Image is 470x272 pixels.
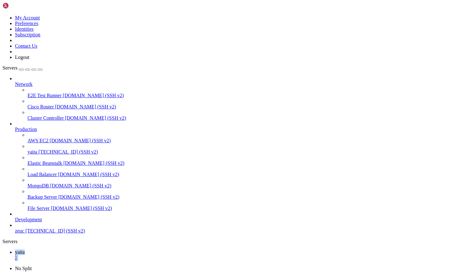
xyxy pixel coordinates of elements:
x-row: - Resolving eureka endpoints via configuration [2,189,388,194]
a: Production [15,127,467,132]
x-row: [DATE] 14:14:48 ip-172-31-91-17 bash[1145247]: [DATE] 14:14:48 [main] INFO c.y.o.s.OrderConfigura... [2,98,388,104]
x-row: [DATE] 14:14:48 ip-172-31-91-17 bash[1145247]: [DATE] 14:14:48 [main] INFO c.y.o.service.Distance... [2,45,388,50]
li: AWS EC2 [DOMAIN_NAME] (SSH v2) [27,132,467,144]
a: No Split [15,266,32,271]
span: yaita [27,149,37,154]
x-row: [DATE] 14:14:48 ip-172-31-91-17 bash[1145247]: [DATE] 14:14:48 [main] INFO c.y.o.service.Distance... [2,56,388,61]
x-row: [DATE] 14:14:48 ip-172-31-91-17 bash[1145247]: [DATE] 14:14:48 [main] INFO c.y.o.service.Distance... [2,66,388,72]
x-row: ation: delivery.local.threshold = 5.00 [2,125,388,130]
a: Cluster Controller [DOMAIN_NAME] (SSH v2) [27,115,467,121]
div: (0, 42) [2,226,5,232]
x-row: - Resolving eureka endpoints via configuration [2,210,388,216]
x-row: [DATE] 14:14:48 ip-172-31-91-17 bash[1145247]: [DATE] 14:14:48 [main] INFO c.y.o.s.OrderConfigura... [2,173,388,178]
a: Identities [15,26,34,32]
span: Network [15,81,32,87]
x-row: ation: delivery.intercity.threshold = 50.00 [2,136,388,141]
span: AWS EC2 [27,138,48,143]
img: Shellngn [2,3,38,9]
x-row: figurations... [2,93,388,98]
div: Servers [2,239,467,244]
x-row: n in 20.42 seconds (process running for 21.503) [2,8,388,13]
x-row: ce pricing configurations... [2,18,388,24]
span: Elastic Beanstalk [27,160,62,166]
li: MongoDB [DOMAIN_NAME] (SSH v2) [27,177,467,189]
a: Contact Us [15,43,37,49]
a: Preferences [15,21,38,26]
a: MongoDB [DOMAIN_NAME] (SSH v2) [27,183,467,189]
x-row: [DATE] 14:14:47 ip-172-31-91-17 bash[1145247]: [DATE] 14:14:47 [main] INFO c.y.o.service.Distance... [2,13,388,18]
span: [DOMAIN_NAME] (SSH v2) [50,138,111,143]
span: [DOMAIN_NAME] (SSH v2) [58,172,119,177]
a: Development [15,217,467,222]
span: [DOMAIN_NAME] (SSH v2) [50,183,111,188]
x-row: nitialized [2,178,388,184]
x-row: nges created successfully [2,82,388,88]
x-row: [DATE] 14:19:47 ip-172-31-91-17 bash[1145247]: [DATE] 14:19:47 [AsyncResolver-bootstrap-executor-... [2,184,388,189]
span: Development [15,217,42,222]
x-row: [DATE] 14:14:48 ip-172-31-91-17 bash[1145247]: [DATE] 14:14:48 [main] INFO c.y.o.s.OrderConfigura... [2,120,388,125]
x-row: [DATE] 14:14:48 ip-172-31-91-17 bash[1145247]: [DATE] 14:14:48 [main] INFO c.y.o.service.Distance... [2,34,388,40]
li: Network [15,76,467,121]
span: Load Balancer [27,172,57,177]
x-row: ation: delivery.default.price = 10.00 [2,114,388,120]
x-row: [DATE] 14:29:47 ip-172-31-91-17 bash[1145247]: [DATE] 14:29:47 [AsyncResolver-bootstrap-executor-... [2,205,388,210]
span: [DOMAIN_NAME] (SSH v2) [65,115,126,121]
a: yaita [TECHNICAL_ID] (SSH v2) [27,149,467,155]
span: yaita [15,249,25,255]
li: zeuc [TECHNICAL_ID] (SSH v2) [15,222,467,234]
a:  [15,255,467,261]
x-row: [DATE] 14:14:48 ip-172-31-91-17 bash[1145247]: [DATE] 14:14:48 [main] INFO c.y.o.s.OrderConfigura... [2,162,388,168]
span: zeuc [15,228,24,233]
li: Production [15,121,467,211]
span: [DOMAIN_NAME] (SSH v2) [63,93,124,98]
x-row: [DATE] 14:24:47 ip-172-31-91-17 bash[1145247]: [DATE] 14:24:47 [AsyncResolver-bootstrap-executor-... [2,194,388,200]
x-row: [DATE] 14:14:47 ip-172-31-91-17 bash[1145247]: [DATE] 14:14:47 [main] INFO c.y.order.OrderService... [2,3,388,8]
span: [DOMAIN_NAME] (SSH v2) [63,160,125,166]
x-row: nge: Extended Distance (50.01 - 200.0 km) = $15.00 [2,72,388,77]
x-row: [DATE] 14:14:47 ip-172-31-91-17 bash[1145247]: [DATE] 14:14:47 [main] INFO c.y.o.service.Distance... [2,24,388,29]
a: Logout [15,55,29,60]
x-row: ation: yaita.commission.rate = 0.20 [2,104,388,109]
a: Subscription [15,32,40,37]
span: [DOMAIN_NAME] (SSH v2) [58,194,120,200]
span: Production [15,127,37,132]
a: AWS EC2 [DOMAIN_NAME] (SSH v2) [27,138,467,144]
span: MongoDB [27,183,49,188]
li: Backup Server [DOMAIN_NAME] (SSH v2) [27,189,467,200]
a: zeuc [TECHNICAL_ID] (SSH v2) [15,228,467,234]
x-row: ation: order.processing.fee = 1.00 [2,168,388,173]
x-row: [DATE] 14:34:47 ip-172-31-91-17 bash[1145247]: [DATE] 14:34:47 [AsyncResolver-bootstrap-executor-... [2,216,388,221]
li: Load Balancer [DOMAIN_NAME] (SSH v2) [27,166,467,177]
span: [TECHNICAL_ID] (SSH v2) [38,149,98,154]
a: yaita [15,249,467,261]
a: Network [15,81,467,87]
span: [DOMAIN_NAME] (SSH v2) [51,206,112,211]
x-row: [DATE] 14:14:48 ip-172-31-91-17 bash[1145247]: [DATE] 14:14:48 [main] INFO c.y.o.service.Distance... [2,77,388,82]
a: Load Balancer [DOMAIN_NAME] (SSH v2) [27,172,467,177]
a: My Account [15,15,40,20]
span: E2E Test Runner [27,93,62,98]
x-row: g found, creating default ranges... [2,29,388,34]
a: Servers [2,65,42,71]
x-row: ation: order.minimum.amount = 5.00 [2,146,388,152]
span: [DOMAIN_NAME] (SSH v2) [55,104,116,109]
a: File Server [DOMAIN_NAME] (SSH v2) [27,206,467,211]
a: Elastic Beanstalk [DOMAIN_NAME] (SSH v2) [27,160,467,166]
x-row: [DATE] 14:14:48 ip-172-31-91-17 bash[1145247]: [DATE] 14:14:48 [main] INFO c.y.o.s.OrderConfigura... [2,109,388,114]
a: Cisco Router [DOMAIN_NAME] (SSH v2) [27,104,467,110]
li: Cluster Controller [DOMAIN_NAME] (SSH v2) [27,110,467,121]
x-row: [DATE] 14:14:48 ip-172-31-91-17 bash[1145247]: [DATE] 14:14:48 [main] INFO c.y.o.s.OrderConfigura... [2,141,388,146]
a: E2E Test Runner [DOMAIN_NAME] (SSH v2) [27,93,467,98]
li: yaita [TECHNICAL_ID] (SSH v2) [27,144,467,155]
x-row: - Resolving eureka endpoints via configuration [2,200,388,205]
x-row: ation: order.maximum.amount = 5000.00 [2,157,388,162]
x-row: [DATE] 14:14:48 ip-172-31-91-17 bash[1145247]: [DATE] 14:14:48 [main] INFO c.y.o.s.OrderConfigura... [2,152,388,157]
x-row: nge: Short Distance (1.0 - 6.0 km) = $2.00 [2,40,388,45]
span: [TECHNICAL_ID] (SSH v2) [25,228,85,233]
x-row: - Resolving eureka endpoints via configuration [2,221,388,226]
span: File Server [27,206,50,211]
span: Servers [2,65,17,71]
span: Cluster Controller [27,115,64,121]
a: Backup Server [DOMAIN_NAME] (SSH v2) [27,194,467,200]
